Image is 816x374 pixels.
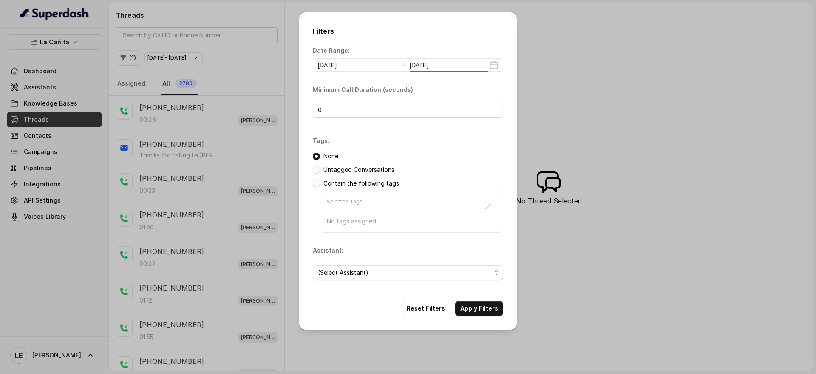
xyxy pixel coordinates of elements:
input: Start date [318,60,396,70]
p: Contain the following tags [323,179,399,188]
p: No tags assigned [327,217,496,226]
input: End date [410,60,488,70]
button: Apply Filters [455,301,503,316]
span: swap-right [399,61,406,68]
p: Selected Tags [327,198,363,214]
p: Date Range: [313,46,350,55]
h2: Filters [313,26,503,36]
span: (Select Assistant) [318,268,491,278]
button: (Select Assistant) [313,265,503,280]
span: to [399,61,406,68]
p: Assistant: [313,246,343,255]
button: Reset Filters [402,301,450,316]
